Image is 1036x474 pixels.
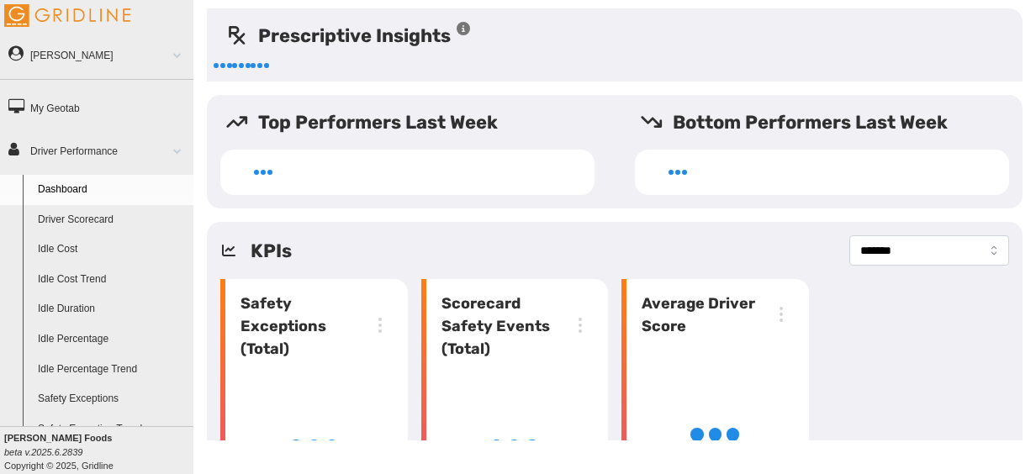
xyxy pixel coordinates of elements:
h5: Prescriptive Insights [225,22,472,50]
a: Idle Duration [30,294,193,324]
i: beta v.2025.6.2839 [4,447,82,457]
h5: Top Performers Last Week [225,108,608,136]
h5: KPIs [251,237,292,265]
a: Idle Cost [30,234,193,265]
a: Idle Percentage [30,324,193,355]
h5: Bottom Performers Last Week [640,108,1023,136]
a: Idle Percentage Trend [30,355,193,385]
a: Safety Exception Trend [30,414,193,445]
img: Gridline [4,4,130,27]
a: Idle Cost Trend [30,265,193,295]
a: Dashboard [30,175,193,205]
h6: Scorecard Safety Events (Total) [435,292,571,361]
a: Driver Scorecard [30,205,193,235]
h6: Safety Exceptions (Total) [234,292,370,361]
div: Copyright © 2025, Gridline [4,431,193,472]
h6: Average Driver Score [635,292,771,338]
b: [PERSON_NAME] Foods [4,433,112,443]
a: Safety Exceptions [30,384,193,414]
